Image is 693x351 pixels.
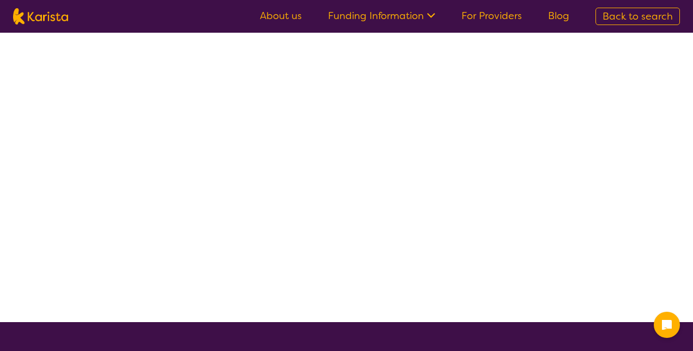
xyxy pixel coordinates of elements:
a: About us [260,9,302,22]
a: For Providers [461,9,522,22]
a: Funding Information [328,9,435,22]
span: Back to search [603,10,673,23]
a: Back to search [595,8,680,25]
img: Karista logo [13,8,68,25]
a: Blog [548,9,569,22]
